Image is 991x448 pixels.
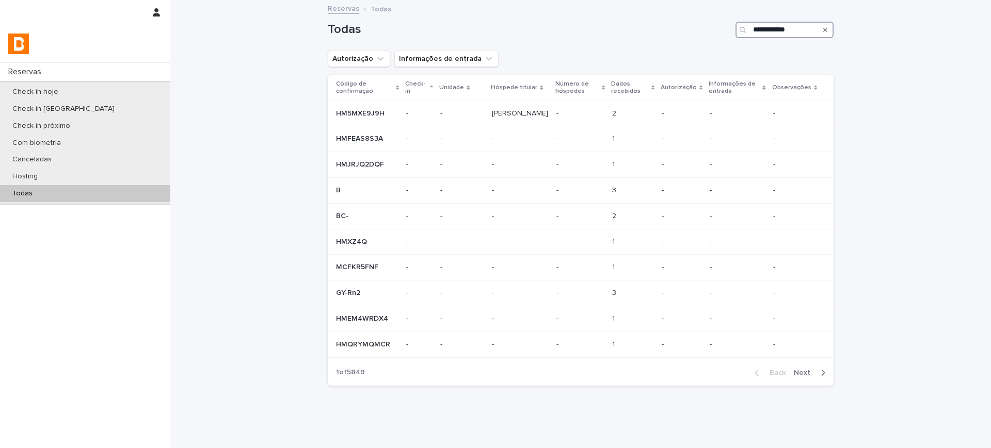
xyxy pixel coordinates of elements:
[556,236,561,246] p: -
[328,177,834,203] tr: BB --- -- -- 33 ---
[492,210,496,221] p: -
[328,203,834,229] tr: BC-BC- --- -- -- 22 ---
[773,289,817,297] p: -
[612,210,618,221] p: 2
[440,107,444,118] p: -
[773,160,817,169] p: -
[406,186,432,195] p: -
[491,82,537,93] p: Hóspede titular
[4,189,41,198] p: Todas
[612,184,618,195] p: 3
[4,122,78,130] p: Check-in próximo
[406,160,432,169] p: -
[556,312,561,323] p: -
[406,340,432,349] p: -
[492,338,496,349] p: -
[662,238,701,246] p: -
[773,263,817,272] p: -
[773,314,817,323] p: -
[661,82,697,93] p: Autorização
[612,236,617,246] p: 1
[662,340,701,349] p: -
[328,126,834,152] tr: HMFEAS8S3AHMFEAS8S3A --- -- -- 11 ---
[4,139,69,147] p: Com biometria
[492,184,496,195] p: -
[612,312,617,323] p: 1
[406,263,432,272] p: -
[710,109,765,118] p: -
[439,82,464,93] p: Unidade
[336,132,385,143] p: HMFEAS8S3A
[328,22,731,37] h1: Todas
[406,109,432,118] p: -
[336,78,393,97] p: Código de confirmação
[440,338,444,349] p: -
[336,261,380,272] p: MCFKR5FNF
[4,172,46,181] p: Hosting
[612,158,617,169] p: 1
[406,289,432,297] p: -
[736,22,834,38] input: Search
[773,238,817,246] p: -
[328,306,834,331] tr: HMEM4WRDX4HMEM4WRDX4 --- -- -- 11 ---
[328,280,834,306] tr: GY-Rn2GY-Rn2 --- -- -- 33 ---
[336,184,343,195] p: B
[763,369,786,376] span: Back
[662,186,701,195] p: -
[556,158,561,169] p: -
[662,263,701,272] p: -
[440,210,444,221] p: -
[440,287,444,297] p: -
[492,107,550,118] p: Felipe Ferreira Pereira
[710,340,765,349] p: -
[406,238,432,246] p: -
[773,135,817,143] p: -
[440,132,444,143] p: -
[772,82,811,93] p: Observações
[4,105,123,113] p: Check-in [GEOGRAPHIC_DATA]
[4,67,50,77] p: Reservas
[492,158,496,169] p: -
[328,229,834,255] tr: HMXZ4QHMXZ4Q --- -- -- 11 ---
[556,210,561,221] p: -
[611,78,649,97] p: Dados recebidos
[328,152,834,178] tr: HMJRJQ2DQFHMJRJQ2DQF --- -- -- 11 ---
[336,287,362,297] p: GY-Rn2
[336,107,387,118] p: HM5MXE9J9H
[336,236,369,246] p: HMXZ4Q
[336,312,390,323] p: HMEM4WRDX4
[440,261,444,272] p: -
[662,212,701,221] p: -
[555,78,599,97] p: Número de hóspedes
[710,186,765,195] p: -
[405,78,427,97] p: Check-in
[710,314,765,323] p: -
[556,107,561,118] p: -
[662,160,701,169] p: -
[371,3,391,14] p: Todas
[773,186,817,195] p: -
[773,340,817,349] p: -
[710,160,765,169] p: -
[710,289,765,297] p: -
[336,158,386,169] p: HMJRJQ2DQF
[406,314,432,323] p: -
[4,155,60,164] p: Canceladas
[440,236,444,246] p: -
[406,135,432,143] p: -
[336,338,392,349] p: HMQRYMQMCR
[746,368,790,377] button: Back
[328,255,834,280] tr: MCFKR5FNFMCFKR5FNF --- -- -- 11 ---
[662,289,701,297] p: -
[790,368,834,377] button: Next
[556,261,561,272] p: -
[394,51,499,67] button: Informações de entrada
[773,109,817,118] p: -
[440,312,444,323] p: -
[710,212,765,221] p: -
[406,212,432,221] p: -
[8,34,29,54] img: zVaNuJHRTjyIjT5M9Xd5
[492,261,496,272] p: -
[556,338,561,349] p: -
